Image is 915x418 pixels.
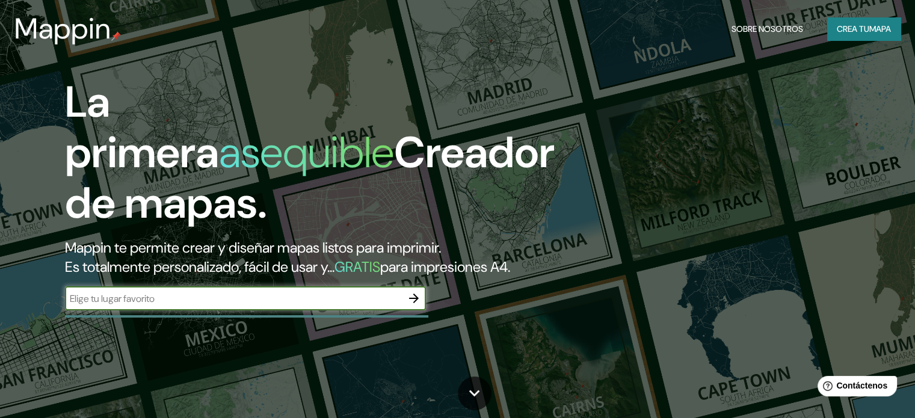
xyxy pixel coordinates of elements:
[65,124,555,231] font: Creador de mapas.
[65,238,441,257] font: Mappin te permite crear y diseñar mapas listos para imprimir.
[219,124,394,180] font: asequible
[65,74,219,180] font: La primera
[808,371,902,405] iframe: Lanzador de widgets de ayuda
[732,23,803,34] font: Sobre nosotros
[334,257,380,276] font: GRATIS
[827,17,901,40] button: Crea tumapa
[111,31,121,41] img: pin de mapeo
[837,23,869,34] font: Crea tu
[869,23,891,34] font: mapa
[380,257,510,276] font: para impresiones A4.
[65,292,402,306] input: Elige tu lugar favorito
[727,17,808,40] button: Sobre nosotros
[14,10,111,48] font: Mappin
[65,257,334,276] font: Es totalmente personalizado, fácil de usar y...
